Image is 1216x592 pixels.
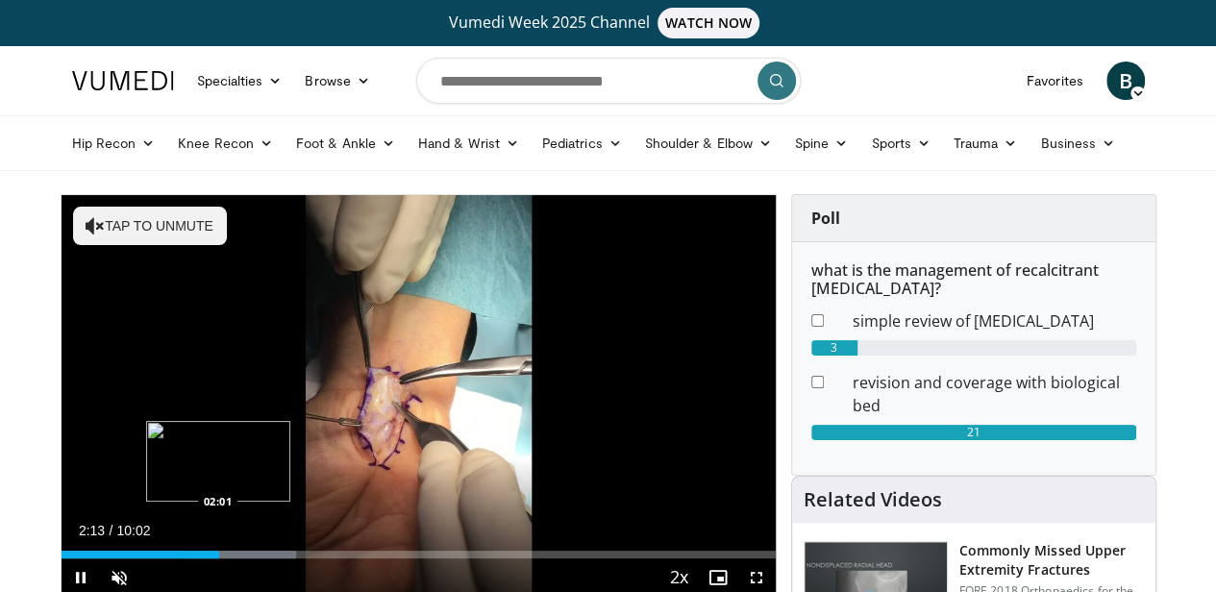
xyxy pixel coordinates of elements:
[110,523,113,538] span: /
[293,62,382,100] a: Browse
[959,541,1144,580] h3: Commonly Missed Upper Extremity Fractures
[285,124,407,162] a: Foot & Ankle
[186,62,294,100] a: Specialties
[116,523,150,538] span: 10:02
[416,58,801,104] input: Search topics, interventions
[61,124,167,162] a: Hip Recon
[62,551,776,558] div: Progress Bar
[166,124,285,162] a: Knee Recon
[531,124,633,162] a: Pediatrics
[811,425,1136,440] div: 21
[838,371,1151,417] dd: revision and coverage with biological bed
[783,124,859,162] a: Spine
[79,523,105,538] span: 2:13
[811,208,840,229] strong: Poll
[811,261,1136,298] h6: what is the management of recalcitrant [MEDICAL_DATA]?
[72,71,174,90] img: VuMedi Logo
[75,8,1142,38] a: Vumedi Week 2025 ChannelWATCH NOW
[942,124,1030,162] a: Trauma
[633,124,783,162] a: Shoulder & Elbow
[1106,62,1145,100] a: B
[658,8,759,38] span: WATCH NOW
[859,124,942,162] a: Sports
[407,124,531,162] a: Hand & Wrist
[73,207,227,245] button: Tap to unmute
[1015,62,1095,100] a: Favorites
[811,340,857,356] div: 3
[146,421,290,502] img: image.jpeg
[804,488,942,511] h4: Related Videos
[838,309,1151,333] dd: simple review of [MEDICAL_DATA]
[1029,124,1127,162] a: Business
